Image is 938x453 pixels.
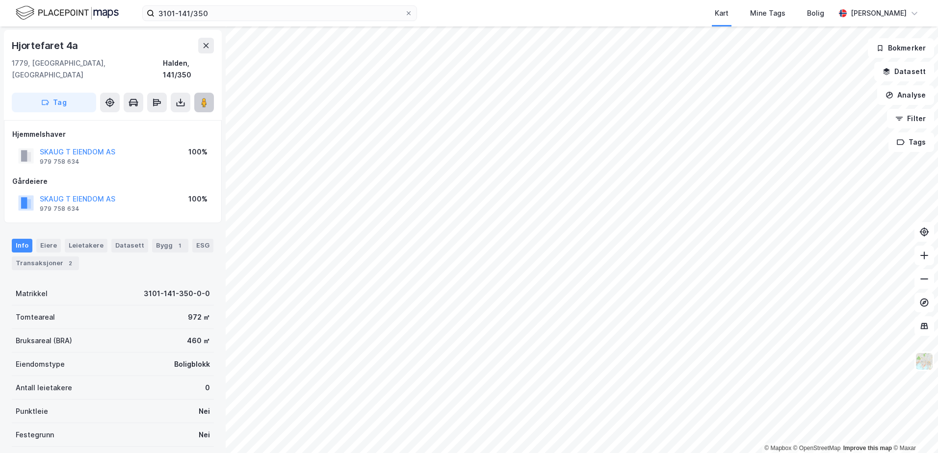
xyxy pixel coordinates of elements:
[889,406,938,453] div: Kontrollprogram for chat
[65,239,107,252] div: Leietakere
[12,93,96,112] button: Tag
[155,6,405,21] input: Søk på adresse, matrikkel, gårdeiere, leietakere eller personer
[12,57,163,81] div: 1779, [GEOGRAPHIC_DATA], [GEOGRAPHIC_DATA]
[16,382,72,394] div: Antall leietakere
[16,4,119,22] img: logo.f888ab2527a4732fd821a326f86c7f29.svg
[12,256,79,270] div: Transaksjoner
[750,7,785,19] div: Mine Tags
[111,239,148,252] div: Datasett
[16,335,72,347] div: Bruksareal (BRA)
[65,258,75,268] div: 2
[888,132,934,152] button: Tags
[807,7,824,19] div: Bolig
[199,429,210,441] div: Nei
[16,311,55,323] div: Tomteareal
[793,445,841,452] a: OpenStreetMap
[152,239,188,252] div: Bygg
[12,38,80,53] div: Hjortefaret 4a
[868,38,934,58] button: Bokmerker
[764,445,791,452] a: Mapbox
[887,109,934,128] button: Filter
[889,406,938,453] iframe: Chat Widget
[843,445,892,452] a: Improve this map
[192,239,213,252] div: ESG
[174,358,210,370] div: Boligblokk
[199,405,210,417] div: Nei
[144,288,210,300] div: 3101-141-350-0-0
[16,288,48,300] div: Matrikkel
[40,158,79,166] div: 979 758 634
[188,311,210,323] div: 972 ㎡
[16,405,48,417] div: Punktleie
[40,205,79,213] div: 979 758 634
[874,62,934,81] button: Datasett
[915,352,934,371] img: Z
[163,57,214,81] div: Halden, 141/350
[16,429,54,441] div: Festegrunn
[715,7,729,19] div: Kart
[16,358,65,370] div: Eiendomstype
[12,176,213,187] div: Gårdeiere
[187,335,210,347] div: 460 ㎡
[36,239,61,252] div: Eiere
[12,239,32,252] div: Info
[188,193,208,205] div: 100%
[188,146,208,158] div: 100%
[205,382,210,394] div: 0
[851,7,907,19] div: [PERSON_NAME]
[877,85,934,105] button: Analyse
[12,128,213,140] div: Hjemmelshaver
[175,241,184,251] div: 1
